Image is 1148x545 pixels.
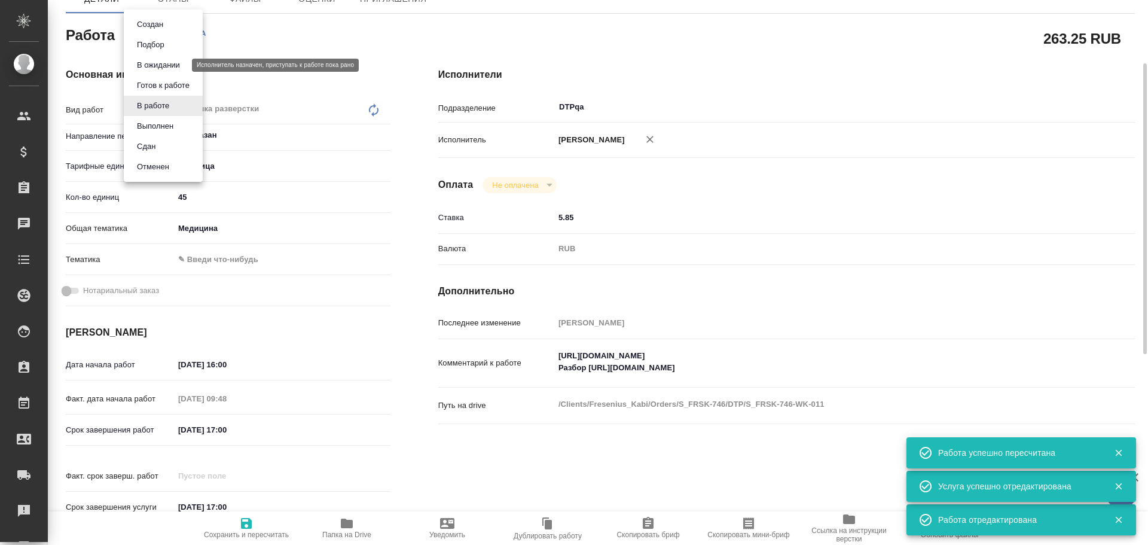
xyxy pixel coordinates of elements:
[133,59,184,72] button: В ожидании
[133,99,173,112] button: В работе
[133,160,173,173] button: Отменен
[133,38,168,51] button: Подбор
[938,447,1096,459] div: Работа успешно пересчитана
[1106,514,1131,525] button: Закрыть
[938,514,1096,526] div: Работа отредактирована
[1106,481,1131,492] button: Закрыть
[133,120,177,133] button: Выполнен
[133,79,193,92] button: Готов к работе
[1106,447,1131,458] button: Закрыть
[938,480,1096,492] div: Услуга успешно отредактирована
[133,140,159,153] button: Сдан
[133,18,167,31] button: Создан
